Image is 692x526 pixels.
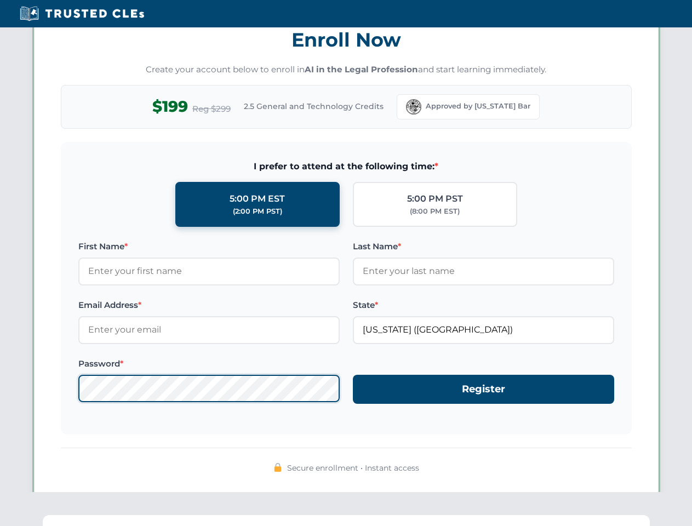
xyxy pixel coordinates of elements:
[406,99,421,115] img: Florida Bar
[78,357,340,370] label: Password
[273,463,282,472] img: 🔒
[305,64,418,75] strong: AI in the Legal Profession
[61,22,632,57] h3: Enroll Now
[407,192,463,206] div: 5:00 PM PST
[353,299,614,312] label: State
[287,462,419,474] span: Secure enrollment • Instant access
[78,240,340,253] label: First Name
[152,94,188,119] span: $199
[16,5,147,22] img: Trusted CLEs
[78,316,340,344] input: Enter your email
[61,64,632,76] p: Create your account below to enroll in and start learning immediately.
[230,192,285,206] div: 5:00 PM EST
[78,299,340,312] label: Email Address
[192,102,231,116] span: Reg $299
[410,206,460,217] div: (8:00 PM EST)
[353,316,614,344] input: Florida (FL)
[78,258,340,285] input: Enter your first name
[426,101,530,112] span: Approved by [US_STATE] Bar
[233,206,282,217] div: (2:00 PM PST)
[353,240,614,253] label: Last Name
[78,159,614,174] span: I prefer to attend at the following time:
[244,100,384,112] span: 2.5 General and Technology Credits
[353,375,614,404] button: Register
[353,258,614,285] input: Enter your last name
